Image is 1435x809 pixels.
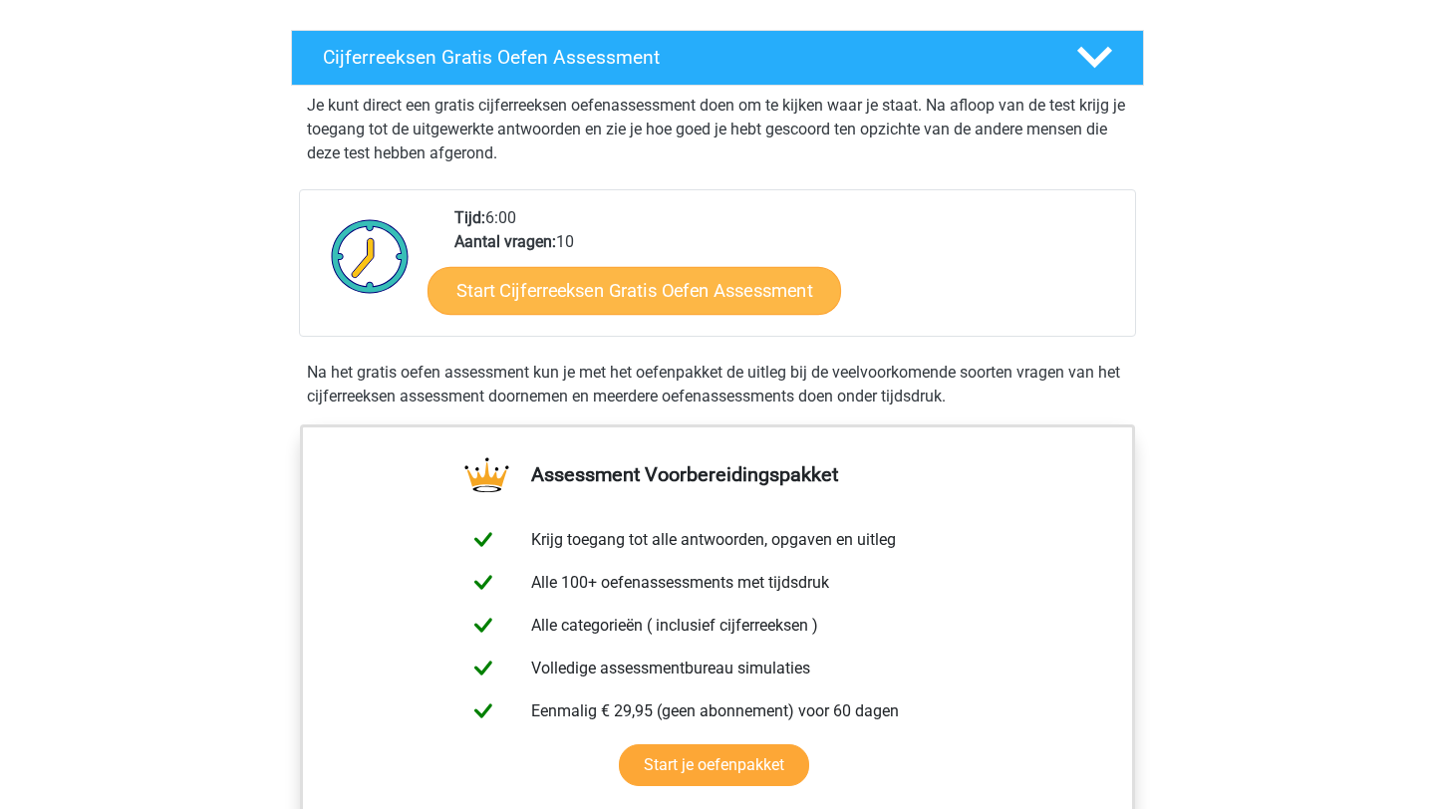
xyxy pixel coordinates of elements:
[323,46,1044,69] h4: Cijferreeksen Gratis Oefen Assessment
[428,266,841,314] a: Start Cijferreeksen Gratis Oefen Assessment
[619,744,809,786] a: Start je oefenpakket
[283,30,1152,86] a: Cijferreeksen Gratis Oefen Assessment
[299,361,1136,408] div: Na het gratis oefen assessment kun je met het oefenpakket de uitleg bij de veelvoorkomende soorte...
[320,206,421,306] img: Klok
[307,94,1128,165] p: Je kunt direct een gratis cijferreeksen oefenassessment doen om te kijken waar je staat. Na afloo...
[439,206,1134,336] div: 6:00 10
[454,232,556,251] b: Aantal vragen:
[454,208,485,227] b: Tijd:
